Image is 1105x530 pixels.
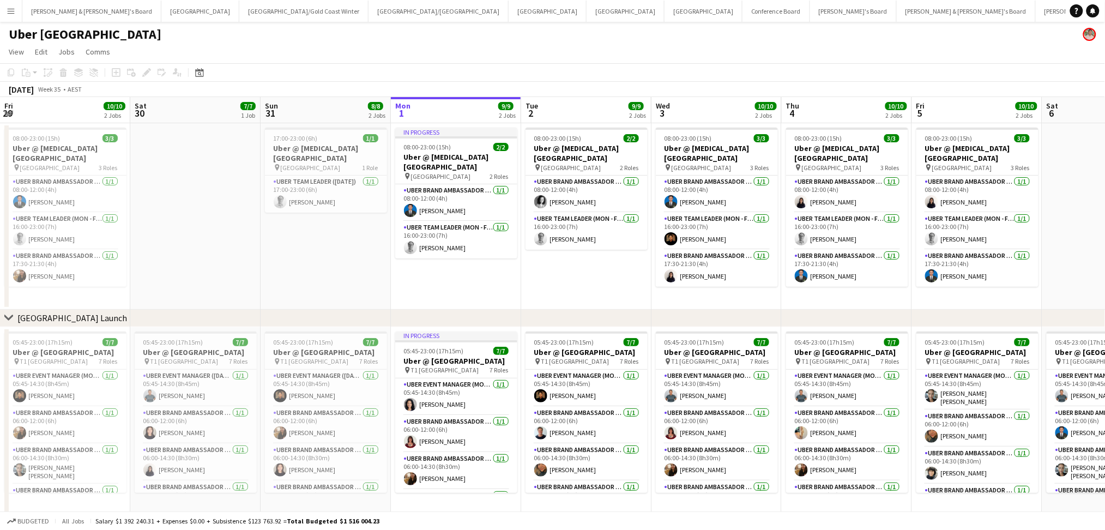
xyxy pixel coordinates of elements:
[17,517,49,525] span: Budgeted
[810,1,897,22] button: [PERSON_NAME]'s Board
[897,1,1036,22] button: [PERSON_NAME] & [PERSON_NAME]'s Board
[22,1,161,22] button: [PERSON_NAME] & [PERSON_NAME]'s Board
[1083,28,1096,41] app-user-avatar: Arrence Torres
[5,515,51,527] button: Budgeted
[60,517,86,525] span: All jobs
[509,1,587,22] button: [GEOGRAPHIC_DATA]
[369,1,509,22] button: [GEOGRAPHIC_DATA]/[GEOGRAPHIC_DATA]
[161,1,239,22] button: [GEOGRAPHIC_DATA]
[239,1,369,22] button: [GEOGRAPHIC_DATA]/Gold Coast Winter
[665,1,742,22] button: [GEOGRAPHIC_DATA]
[287,517,379,525] span: Total Budgeted $1 516 004.23
[587,1,665,22] button: [GEOGRAPHIC_DATA]
[95,517,379,525] div: Salary $1 392 240.31 + Expenses $0.00 + Subsistence $123 763.92 =
[742,1,810,22] button: Conference Board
